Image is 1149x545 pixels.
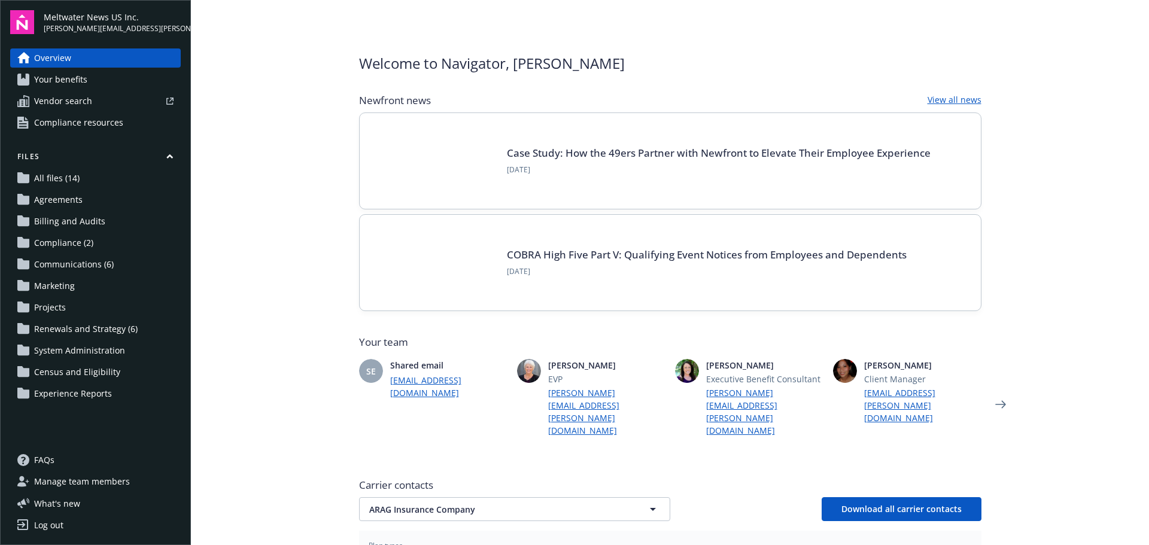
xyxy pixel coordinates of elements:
span: FAQs [34,450,54,470]
span: SE [366,365,376,377]
a: System Administration [10,341,181,360]
span: ARAG Insurance Company [369,503,618,516]
span: Welcome to Navigator , [PERSON_NAME] [359,53,625,74]
span: [DATE] [507,266,907,277]
span: Marketing [34,276,75,296]
span: Your benefits [34,70,87,89]
span: Census and Eligibility [34,363,120,382]
span: Communications (6) [34,255,114,274]
span: Client Manager [864,373,981,385]
button: What's new [10,497,99,510]
a: All files (14) [10,169,181,188]
span: Your team [359,335,981,349]
img: photo [675,359,699,383]
a: View all news [928,93,981,108]
div: Log out [34,516,63,535]
img: navigator-logo.svg [10,10,34,34]
button: Download all carrier contacts [822,497,981,521]
span: Executive Benefit Consultant [706,373,823,385]
span: Compliance (2) [34,233,93,252]
span: [PERSON_NAME] [548,359,665,372]
span: Manage team members [34,472,130,491]
a: Communications (6) [10,255,181,274]
a: Vendor search [10,92,181,111]
span: Meltwater News US Inc. [44,11,181,23]
a: Overview [10,48,181,68]
a: Manage team members [10,472,181,491]
a: Experience Reports [10,384,181,403]
span: Overview [34,48,71,68]
a: Compliance resources [10,113,181,132]
span: Billing and Audits [34,212,105,231]
img: BLOG-Card Image - Compliance - COBRA High Five Pt 5 - 09-11-25.jpg [379,234,493,291]
span: System Administration [34,341,125,360]
a: Case Study: How the 49ers Partner with Newfront to Elevate Their Employee Experience [507,146,931,160]
span: What ' s new [34,497,80,510]
span: Projects [34,298,66,317]
a: Billing and Audits [10,212,181,231]
span: Experience Reports [34,384,112,403]
a: Your benefits [10,70,181,89]
a: Projects [10,298,181,317]
span: Vendor search [34,92,92,111]
span: Shared email [390,359,507,372]
img: Card Image - INSIGHTS copy.png [379,132,493,190]
a: [EMAIL_ADDRESS][PERSON_NAME][DOMAIN_NAME] [864,386,981,424]
span: Renewals and Strategy (6) [34,319,138,339]
a: Marketing [10,276,181,296]
a: FAQs [10,450,181,470]
span: Download all carrier contacts [841,503,962,514]
a: [PERSON_NAME][EMAIL_ADDRESS][PERSON_NAME][DOMAIN_NAME] [548,386,665,437]
a: [EMAIL_ADDRESS][DOMAIN_NAME] [390,374,507,399]
a: Census and Eligibility [10,363,181,382]
a: Compliance (2) [10,233,181,252]
span: Agreements [34,190,83,209]
button: Meltwater News US Inc.[PERSON_NAME][EMAIL_ADDRESS][PERSON_NAME][DOMAIN_NAME] [44,10,181,34]
a: COBRA High Five Part V: Qualifying Event Notices from Employees and Dependents [507,248,907,261]
span: [DATE] [507,165,931,175]
span: Newfront news [359,93,431,108]
a: Agreements [10,190,181,209]
span: All files (14) [34,169,80,188]
span: Carrier contacts [359,478,981,492]
span: EVP [548,373,665,385]
img: photo [833,359,857,383]
a: Next [991,395,1010,414]
button: ARAG Insurance Company [359,497,670,521]
span: [PERSON_NAME] [864,359,981,372]
span: Compliance resources [34,113,123,132]
a: [PERSON_NAME][EMAIL_ADDRESS][PERSON_NAME][DOMAIN_NAME] [706,386,823,437]
span: [PERSON_NAME] [706,359,823,372]
button: Files [10,151,181,166]
span: [PERSON_NAME][EMAIL_ADDRESS][PERSON_NAME][DOMAIN_NAME] [44,23,181,34]
img: photo [517,359,541,383]
a: Renewals and Strategy (6) [10,319,181,339]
